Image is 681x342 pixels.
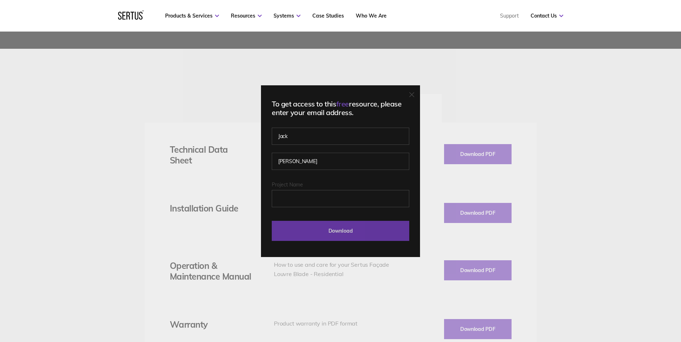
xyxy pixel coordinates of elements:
span: Project Name [272,181,303,188]
a: Who We Are [356,13,387,19]
input: Download [272,221,409,241]
input: Last name* [272,153,409,170]
a: Systems [274,13,300,19]
a: Support [500,13,519,19]
a: Contact Us [531,13,563,19]
a: Case Studies [312,13,344,19]
a: Resources [231,13,262,19]
a: Products & Services [165,13,219,19]
span: free [336,99,349,108]
iframe: Chat Widget [645,308,681,342]
div: To get access to this resource, please enter your email address. [272,100,409,117]
input: First name* [272,128,409,145]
